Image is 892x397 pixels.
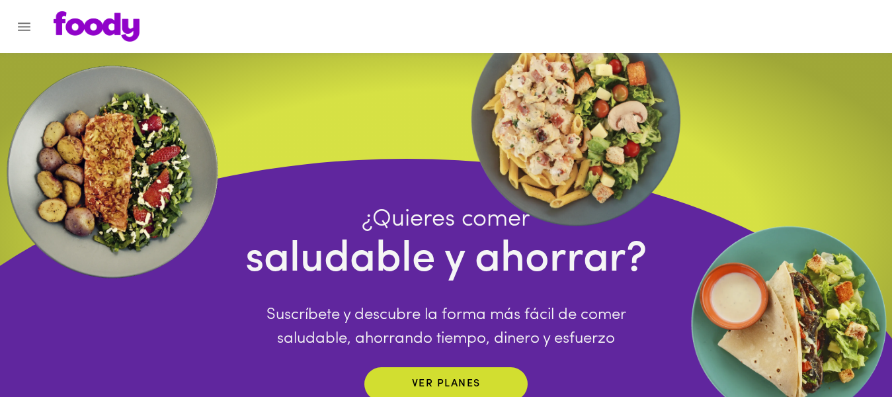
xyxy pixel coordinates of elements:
[245,234,647,287] h4: saludable y ahorrar?
[245,303,647,351] p: Suscríbete y descubre la forma más fácil de comer saludable, ahorrando tiempo, dinero y esfuerzo
[412,376,481,392] p: Ver planes
[464,7,688,232] img: ellipse.webp
[245,205,647,234] h4: ¿Quieres comer
[815,320,879,384] iframe: Messagebird Livechat Widget
[8,11,40,43] button: Menu
[54,11,140,42] img: logo.png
